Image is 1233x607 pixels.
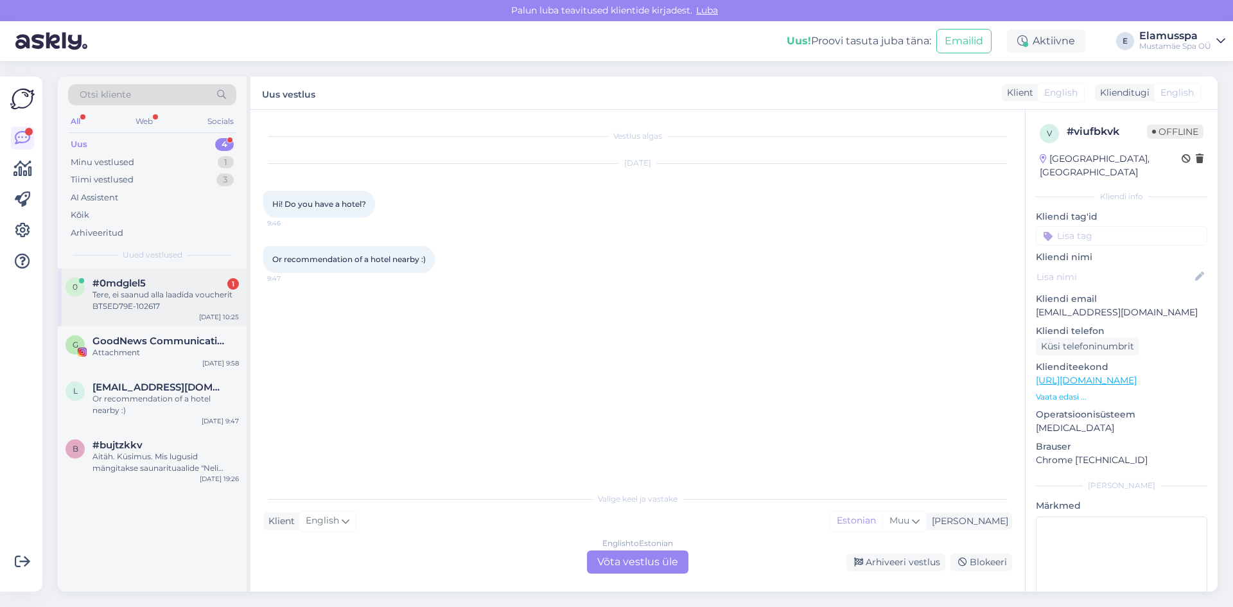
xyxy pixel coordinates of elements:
[267,274,315,283] span: 9:47
[215,138,234,151] div: 4
[1036,338,1139,355] div: Küsi telefoninumbrit
[1036,191,1207,202] div: Kliendi info
[92,451,239,474] div: Aitäh. Küsimus. Mis lugusid mängitakse saunarituaalide "Neli aastaaega" ja "Vihtade vägi" ajal?
[71,209,89,222] div: Kõik
[1036,251,1207,264] p: Kliendi nimi
[262,84,315,101] label: Uus vestlus
[71,191,118,204] div: AI Assistent
[1044,86,1078,100] span: English
[1036,374,1137,386] a: [URL][DOMAIN_NAME]
[92,393,239,416] div: Or recommendation of a hotel nearby :)
[202,416,239,426] div: [DATE] 9:47
[1036,270,1193,284] input: Lisa nimi
[92,347,239,358] div: Attachment
[1047,128,1052,138] span: v
[1036,324,1207,338] p: Kliendi telefon
[71,156,134,169] div: Minu vestlused
[199,312,239,322] div: [DATE] 10:25
[272,199,366,209] span: Hi! Do you have a hotel?
[267,218,315,228] span: 9:46
[71,227,123,240] div: Arhiveeritud
[1036,480,1207,491] div: [PERSON_NAME]
[1036,499,1207,513] p: Märkmed
[80,88,131,101] span: Otsi kliente
[889,515,909,526] span: Muu
[1036,408,1207,421] p: Operatsioonisüsteem
[927,515,1008,528] div: [PERSON_NAME]
[1036,210,1207,224] p: Kliendi tag'id
[587,550,688,574] div: Võta vestlus üle
[1139,31,1225,51] a: ElamusspaMustamäe Spa OÜ
[73,386,78,396] span: l
[787,33,931,49] div: Proovi tasuta juba täna:
[68,113,83,130] div: All
[1007,30,1085,53] div: Aktiivne
[200,474,239,484] div: [DATE] 19:26
[1116,32,1134,50] div: E
[205,113,236,130] div: Socials
[1147,125,1203,139] span: Offline
[1036,440,1207,453] p: Brauser
[227,278,239,290] div: 1
[846,554,945,571] div: Arhiveeri vestlus
[123,249,182,261] span: Uued vestlused
[263,157,1012,169] div: [DATE]
[1160,86,1194,100] span: English
[1139,41,1211,51] div: Mustamäe Spa OÜ
[216,173,234,186] div: 3
[1036,391,1207,403] p: Vaata edasi ...
[306,514,339,528] span: English
[602,538,673,549] div: English to Estonian
[92,289,239,312] div: Tere, ei saanud alla laadida voucherit BT5ED79E-102617
[73,444,78,453] span: b
[1139,31,1211,41] div: Elamusspa
[1095,86,1150,100] div: Klienditugi
[1040,152,1182,179] div: [GEOGRAPHIC_DATA], [GEOGRAPHIC_DATA]
[10,87,35,111] img: Askly Logo
[1036,453,1207,467] p: Chrome [TECHNICAL_ID]
[787,35,811,47] b: Uus!
[1036,226,1207,245] input: Lisa tag
[263,130,1012,142] div: Vestlus algas
[71,173,134,186] div: Tiimi vestlused
[73,340,78,349] span: G
[92,439,143,451] span: #bujtzkkv
[1036,360,1207,374] p: Klienditeekond
[73,282,78,292] span: 0
[936,29,992,53] button: Emailid
[92,335,226,347] span: GoodNews Communication
[1036,292,1207,306] p: Kliendi email
[92,277,146,289] span: #0mdglel5
[218,156,234,169] div: 1
[92,382,226,393] span: lssaaltonen@gmail.com
[1036,421,1207,435] p: [MEDICAL_DATA]
[263,493,1012,505] div: Valige keel ja vastake
[830,511,882,531] div: Estonian
[950,554,1012,571] div: Blokeeri
[263,515,295,528] div: Klient
[272,254,426,264] span: Or recommendation of a hotel nearby :)
[1067,124,1147,139] div: # viufbkvk
[1002,86,1033,100] div: Klient
[133,113,155,130] div: Web
[1036,306,1207,319] p: [EMAIL_ADDRESS][DOMAIN_NAME]
[71,138,87,151] div: Uus
[202,358,239,368] div: [DATE] 9:58
[692,4,722,16] span: Luba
